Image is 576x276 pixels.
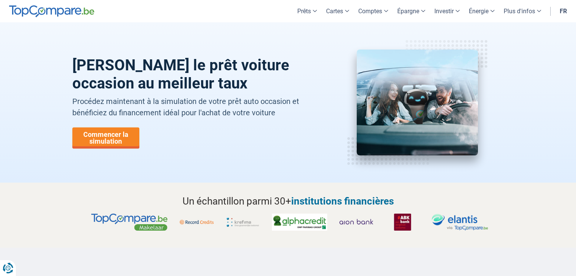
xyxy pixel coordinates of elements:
img: Alphacredit [272,214,327,231]
img: Krefima [226,214,260,231]
img: ABK Bank [386,214,420,231]
img: TopCompare, makelaars partner voor jouw krediet [91,214,167,231]
p: Procédez maintenant à la simulation de votre prêt auto occasion et bénéficiez du financement idéa... [72,96,320,118]
img: Aion Bank [339,214,373,231]
img: Elantis via TopCompare [432,214,488,231]
span: institutions financières [291,195,394,207]
img: Record Credits [180,214,214,231]
img: prêt voiture occasion [357,50,478,155]
h2: Un échantillon parmi 30+ [72,194,504,208]
h1: [PERSON_NAME] le prêt voiture occasion au meilleur taux [72,56,320,93]
a: Commencer la simulation [72,127,139,149]
img: TopCompare [9,5,94,17]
